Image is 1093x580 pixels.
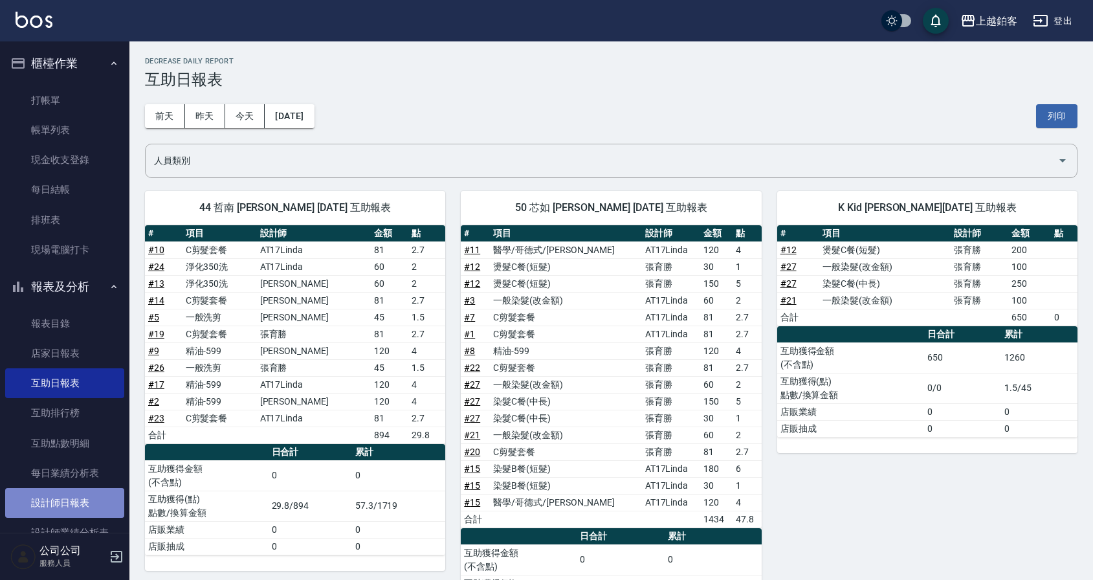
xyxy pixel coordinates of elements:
td: 1.5 [408,309,445,326]
a: #26 [148,362,164,373]
td: 120 [700,241,733,258]
td: 燙髮C餐(短髮) [819,241,951,258]
button: 報表及分析 [5,270,124,304]
h2: Decrease Daily Report [145,57,1077,65]
a: #1 [464,329,475,339]
td: 一般染髮(改金額) [819,292,951,309]
th: 日合計 [924,326,1000,343]
td: 淨化350洗 [182,275,257,292]
a: 報表目錄 [5,309,124,339]
a: #3 [464,295,475,306]
td: 2 [408,275,445,292]
a: 互助日報表 [5,368,124,398]
td: 30 [700,477,733,494]
td: 合計 [145,427,182,443]
td: 650 [1008,309,1050,326]
td: 180 [700,460,733,477]
td: 店販抽成 [145,538,269,555]
td: 81 [371,241,408,258]
p: 服務人員 [39,557,105,569]
td: 2 [733,292,762,309]
td: 45 [371,359,408,376]
td: 張育勝 [951,292,1008,309]
td: [PERSON_NAME] [257,309,371,326]
td: 650 [924,342,1000,373]
div: 上越鉑客 [976,13,1017,29]
a: 設計師業績分析表 [5,518,124,548]
td: 60 [700,292,733,309]
td: 4 [733,241,762,258]
table: a dense table [145,225,445,444]
a: #20 [464,447,480,457]
td: 染髮B餐(短髮) [490,460,641,477]
a: #23 [148,413,164,423]
td: 60 [700,376,733,393]
a: 現場電腦打卡 [5,235,124,265]
th: # [145,225,182,242]
td: 81 [700,309,733,326]
a: #12 [464,278,480,289]
button: [DATE] [265,104,314,128]
a: #10 [148,245,164,255]
td: 0 [352,538,446,555]
th: 項目 [819,225,951,242]
a: #24 [148,262,164,272]
th: 金額 [700,225,733,242]
td: 張育勝 [642,275,701,292]
td: 81 [371,292,408,309]
th: 設計師 [642,225,701,242]
th: 金額 [371,225,408,242]
td: 120 [700,342,733,359]
a: #22 [464,362,480,373]
td: 燙髮C餐(短髮) [490,275,641,292]
td: 張育勝 [642,410,701,427]
td: C剪髮套餐 [182,292,257,309]
td: 店販業績 [145,521,269,538]
a: #19 [148,329,164,339]
td: 醫學/哥德式/[PERSON_NAME] [490,241,641,258]
a: #27 [464,379,480,390]
td: 4 [733,494,762,511]
td: 100 [1008,258,1050,275]
a: #7 [464,312,475,322]
td: AT17Linda [257,241,371,258]
button: 列印 [1036,104,1077,128]
td: 互助獲得金額 (不含點) [777,342,925,373]
td: 染髮C餐(中長) [819,275,951,292]
td: 精油-599 [182,376,257,393]
td: 4 [733,342,762,359]
a: 互助排行榜 [5,398,124,428]
a: #9 [148,346,159,356]
a: 每日結帳 [5,175,124,205]
td: 29.8/894 [269,491,352,521]
td: 150 [700,393,733,410]
td: 張育勝 [951,275,1008,292]
a: #15 [464,497,480,507]
td: 57.3/1719 [352,491,446,521]
td: 120 [371,376,408,393]
th: 點 [733,225,762,242]
td: 一般染髮(改金額) [819,258,951,275]
h5: 公司公司 [39,544,105,557]
td: 互助獲得金額 (不含點) [461,544,577,575]
a: #12 [780,245,797,255]
td: 29.8 [408,427,445,443]
button: 昨天 [185,104,225,128]
td: 81 [700,359,733,376]
td: 精油-599 [182,393,257,410]
table: a dense table [145,444,445,555]
td: 120 [371,393,408,410]
th: 日合計 [577,528,665,545]
button: 上越鉑客 [955,8,1022,34]
td: 0 [352,521,446,538]
td: 一般染髮(改金額) [490,292,641,309]
td: 燙髮C餐(短髮) [490,258,641,275]
td: 894 [371,427,408,443]
td: 0 [665,544,762,575]
a: 打帳單 [5,85,124,115]
a: #11 [464,245,480,255]
td: 一般洗剪 [182,359,257,376]
td: 81 [371,326,408,342]
td: 81 [700,443,733,460]
th: 金額 [1008,225,1050,242]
